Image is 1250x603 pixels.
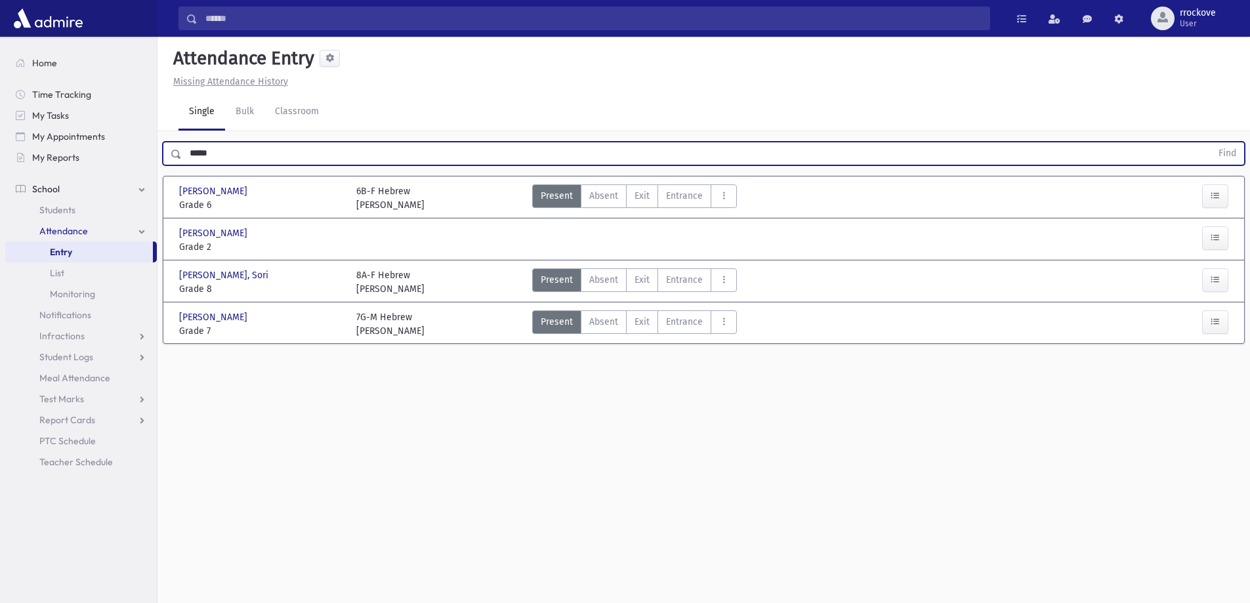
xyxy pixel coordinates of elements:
div: 7G-M Hebrew [PERSON_NAME] [356,310,425,338]
div: AttTypes [532,268,737,296]
span: Entrance [666,315,703,329]
span: Teacher Schedule [39,456,113,468]
span: [PERSON_NAME] [179,226,250,240]
span: Entry [50,246,72,258]
span: Absent [589,315,618,329]
span: Absent [589,273,618,287]
a: School [5,178,157,199]
a: Entry [5,241,153,262]
a: Attendance [5,220,157,241]
span: [PERSON_NAME] [179,184,250,198]
span: School [32,183,60,195]
a: Students [5,199,157,220]
a: Meal Attendance [5,367,157,388]
a: Classroom [264,94,329,131]
span: Attendance [39,225,88,237]
div: 8A-F Hebrew [PERSON_NAME] [356,268,425,296]
span: Meal Attendance [39,372,110,384]
span: Grade 8 [179,282,343,296]
span: Absent [589,189,618,203]
span: My Reports [32,152,79,163]
a: My Reports [5,147,157,168]
span: Students [39,204,75,216]
a: Infractions [5,325,157,346]
span: PTC Schedule [39,435,96,447]
span: Notifications [39,309,91,321]
span: Entrance [666,189,703,203]
a: Missing Attendance History [168,76,288,87]
a: Notifications [5,304,157,325]
span: Grade 2 [179,240,343,254]
span: [PERSON_NAME], Sori [179,268,271,282]
span: Present [541,273,573,287]
h5: Attendance Entry [168,47,314,70]
a: Bulk [225,94,264,131]
span: [PERSON_NAME] [179,310,250,324]
a: Home [5,52,157,73]
span: My Appointments [32,131,105,142]
a: PTC Schedule [5,430,157,451]
div: AttTypes [532,184,737,212]
span: Grade 6 [179,198,343,212]
span: Grade 7 [179,324,343,338]
span: Exit [635,315,650,329]
span: Present [541,315,573,329]
a: Test Marks [5,388,157,409]
span: Home [32,57,57,69]
u: Missing Attendance History [173,76,288,87]
div: 6B-F Hebrew [PERSON_NAME] [356,184,425,212]
a: Time Tracking [5,84,157,105]
span: Exit [635,273,650,287]
span: Infractions [39,330,85,342]
a: List [5,262,157,283]
span: Report Cards [39,414,95,426]
input: Search [198,7,990,30]
span: Monitoring [50,288,95,300]
span: My Tasks [32,110,69,121]
span: Time Tracking [32,89,91,100]
span: Present [541,189,573,203]
a: Teacher Schedule [5,451,157,472]
div: AttTypes [532,310,737,338]
span: Exit [635,189,650,203]
a: Single [178,94,225,131]
a: Monitoring [5,283,157,304]
span: List [50,267,64,279]
span: rrockove [1180,8,1216,18]
span: Entrance [666,273,703,287]
img: AdmirePro [10,5,86,31]
button: Find [1211,142,1244,165]
span: Student Logs [39,351,93,363]
span: User [1180,18,1216,29]
a: Report Cards [5,409,157,430]
span: Test Marks [39,393,84,405]
a: My Tasks [5,105,157,126]
a: Student Logs [5,346,157,367]
a: My Appointments [5,126,157,147]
